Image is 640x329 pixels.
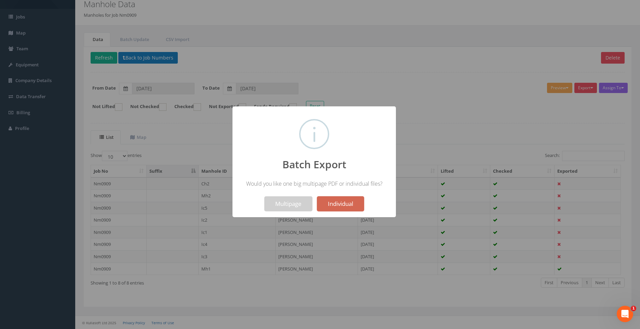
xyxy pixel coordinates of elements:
button: Multipage [264,196,312,211]
h2: Batch Export [238,158,390,171]
p: Would you like one big multipage PDF or individual files? [238,180,390,187]
iframe: Intercom live chat [617,306,633,322]
button: Individual [317,196,364,211]
span: 1 [631,306,636,311]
